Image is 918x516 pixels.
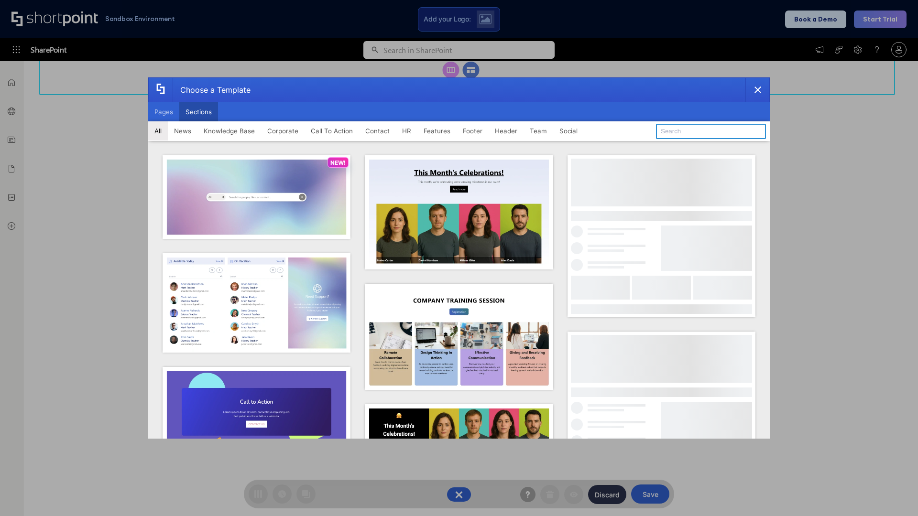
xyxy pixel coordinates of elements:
button: Contact [359,121,396,140]
button: Features [417,121,457,140]
button: Corporate [261,121,305,140]
button: Call To Action [305,121,359,140]
button: Sections [179,102,218,121]
button: Team [524,121,553,140]
button: Knowledge Base [197,121,261,140]
iframe: Chat Widget [870,470,918,516]
button: Social [553,121,584,140]
input: Search [656,124,766,139]
button: All [148,121,168,140]
p: NEW! [330,159,346,166]
button: Header [489,121,524,140]
button: HR [396,121,417,140]
div: Choose a Template [173,78,251,102]
button: Pages [148,102,179,121]
div: template selector [148,77,770,439]
button: News [168,121,197,140]
button: Footer [457,121,489,140]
